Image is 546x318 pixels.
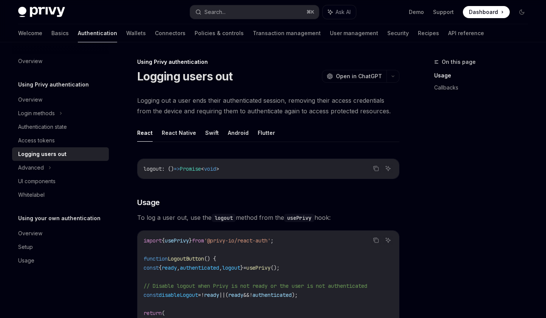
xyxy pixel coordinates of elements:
[12,240,109,254] a: Setup
[18,229,42,238] div: Overview
[180,165,201,172] span: Promise
[190,5,319,19] button: Search...⌘K
[198,292,201,298] span: =
[322,70,387,83] button: Open in ChatGPT
[201,165,204,172] span: <
[387,24,409,42] a: Security
[222,264,240,271] span: logout
[126,24,146,42] a: Wallets
[18,242,33,252] div: Setup
[284,214,314,222] code: usePrivy
[12,227,109,240] a: Overview
[418,24,439,42] a: Recipes
[12,134,109,147] a: Access tokens
[463,6,510,18] a: Dashboard
[137,58,399,66] div: Using Privy authentication
[243,292,249,298] span: &&
[180,264,219,271] span: authenticated
[219,264,222,271] span: ,
[144,255,168,262] span: function
[137,95,399,116] span: Logging out a user ends their authenticated session, removing their access credentials from the d...
[168,255,204,262] span: LogoutButton
[204,292,219,298] span: ready
[336,8,351,16] span: Ask AI
[12,147,109,161] a: Logging users out
[204,255,216,262] span: () {
[292,292,298,298] span: );
[252,292,292,298] span: authenticated
[336,73,382,80] span: Open in ChatGPT
[155,24,186,42] a: Connectors
[249,292,252,298] span: !
[434,82,534,94] a: Callbacks
[18,109,55,118] div: Login methods
[18,163,44,172] div: Advanced
[18,57,42,66] div: Overview
[205,124,219,142] button: Swift
[51,24,69,42] a: Basics
[225,292,228,298] span: (
[258,124,275,142] button: Flutter
[216,165,219,172] span: >
[159,292,198,298] span: disableLogout
[18,190,45,199] div: Whitelabel
[137,124,153,142] button: React
[271,237,274,244] span: ;
[442,57,476,66] span: On this page
[144,264,159,271] span: const
[78,24,117,42] a: Authentication
[409,8,424,16] a: Demo
[204,8,226,17] div: Search...
[371,164,381,173] button: Copy the contents from the code block
[162,165,174,172] span: : ()
[18,7,65,17] img: dark logo
[137,212,399,223] span: To log a user out, use the method from the hook:
[165,237,189,244] span: usePrivy
[137,197,160,208] span: Usage
[448,24,484,42] a: API reference
[18,214,101,223] h5: Using your own authentication
[144,165,162,172] span: logout
[18,95,42,104] div: Overview
[433,8,454,16] a: Support
[253,24,321,42] a: Transaction management
[18,177,56,186] div: UI components
[201,292,204,298] span: !
[18,80,89,89] h5: Using Privy authentication
[204,165,216,172] span: void
[271,264,280,271] span: ();
[195,24,244,42] a: Policies & controls
[12,54,109,68] a: Overview
[162,310,165,316] span: (
[12,254,109,267] a: Usage
[246,264,271,271] span: usePrivy
[219,292,225,298] span: ||
[18,24,42,42] a: Welcome
[137,69,232,83] h1: Logging users out
[162,264,177,271] span: ready
[144,292,159,298] span: const
[204,237,271,244] span: '@privy-io/react-auth'
[174,165,180,172] span: =>
[240,264,243,271] span: }
[434,69,534,82] a: Usage
[383,235,393,245] button: Ask AI
[18,136,55,145] div: Access tokens
[323,5,356,19] button: Ask AI
[18,256,34,265] div: Usage
[516,6,528,18] button: Toggle dark mode
[228,292,243,298] span: ready
[162,237,165,244] span: {
[306,9,314,15] span: ⌘ K
[371,235,381,245] button: Copy the contents from the code block
[383,164,393,173] button: Ask AI
[243,264,246,271] span: =
[144,237,162,244] span: import
[469,8,498,16] span: Dashboard
[18,122,67,131] div: Authentication state
[212,214,236,222] code: logout
[177,264,180,271] span: ,
[144,282,367,289] span: // Disable logout when Privy is not ready or the user is not authenticated
[228,124,249,142] button: Android
[12,174,109,188] a: UI components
